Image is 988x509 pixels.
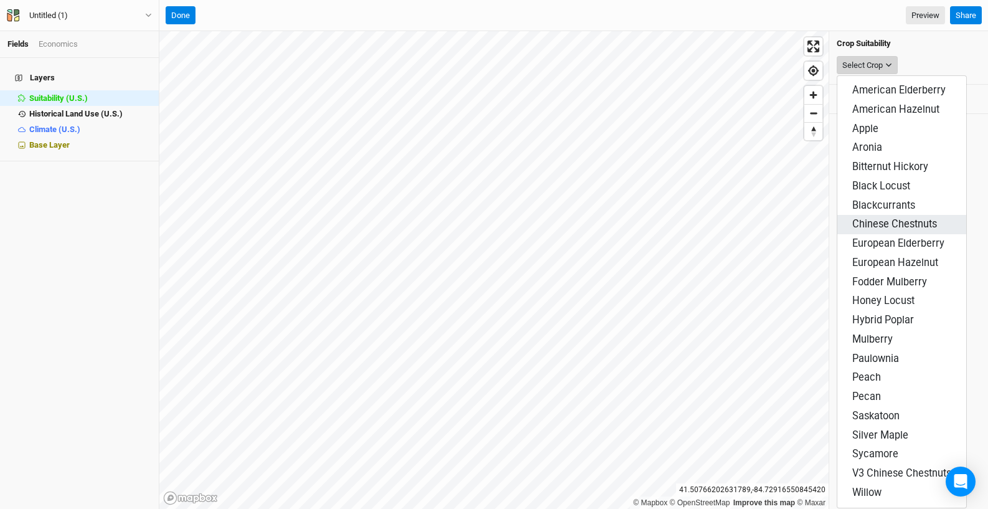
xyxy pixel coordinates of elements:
span: Historical Land Use (U.S.) [29,109,123,118]
span: Sycamore [852,448,898,460]
span: Bitternut Hickory [852,161,928,173]
span: Peach [852,371,881,383]
button: Zoom out [804,104,822,122]
button: Find my location [804,62,822,80]
span: Suitability (U.S.) [29,93,88,103]
span: European Elderberry [852,237,944,249]
a: Mapbox [633,498,667,507]
span: Honey Locust [852,295,915,307]
button: Select Crop [837,56,898,75]
a: Improve this map [733,498,795,507]
span: European Hazelnut [852,257,938,269]
span: American Elderberry [852,84,946,96]
span: Blackcurrants [852,199,915,211]
div: Climate (U.S.) [29,125,151,135]
a: Mapbox logo [163,491,218,505]
div: Economics [39,39,78,50]
button: Done [166,6,195,25]
div: Select Crop [842,59,883,72]
span: Climate (U.S.) [29,125,80,134]
div: Open Intercom Messenger [946,467,976,497]
span: Saskatoon [852,410,900,422]
span: Pecan [852,391,881,402]
button: Untitled (1) [6,9,153,22]
div: Suitability (U.S.) [29,93,151,103]
span: Zoom out [804,105,822,122]
span: Reset bearing to north [804,123,822,140]
canvas: Map [159,31,829,509]
span: Base Layer [29,140,70,150]
span: Silver Maple [852,429,908,441]
span: V3 Chinese Chestnuts [852,467,951,479]
span: Mulberry [852,333,893,345]
span: Paulownia [852,353,899,364]
span: Willow [852,487,882,498]
div: 41.50766202631789 , -84.72916550845420 [676,483,829,497]
a: OpenStreetMap [670,498,730,507]
span: American Hazelnut [852,103,939,115]
a: Fields [7,39,29,49]
a: Preview [906,6,945,25]
h4: Crop Suitability [837,39,981,49]
div: Base Layer [29,140,151,150]
button: Zoom in [804,86,822,104]
span: Black Locust [852,180,910,192]
span: Chinese Chestnuts [852,218,937,230]
div: Untitled (1) [29,9,68,22]
div: Historical Land Use (U.S.) [29,109,151,119]
button: Share [950,6,982,25]
button: Reset bearing to north [804,122,822,140]
a: Maxar [797,498,826,507]
button: Enter fullscreen [804,37,822,55]
span: Fodder Mulberry [852,276,927,288]
span: Hybrid Poplar [852,314,914,326]
h4: Layers [7,65,151,90]
span: Apple [852,123,878,135]
span: Aronia [852,141,882,153]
